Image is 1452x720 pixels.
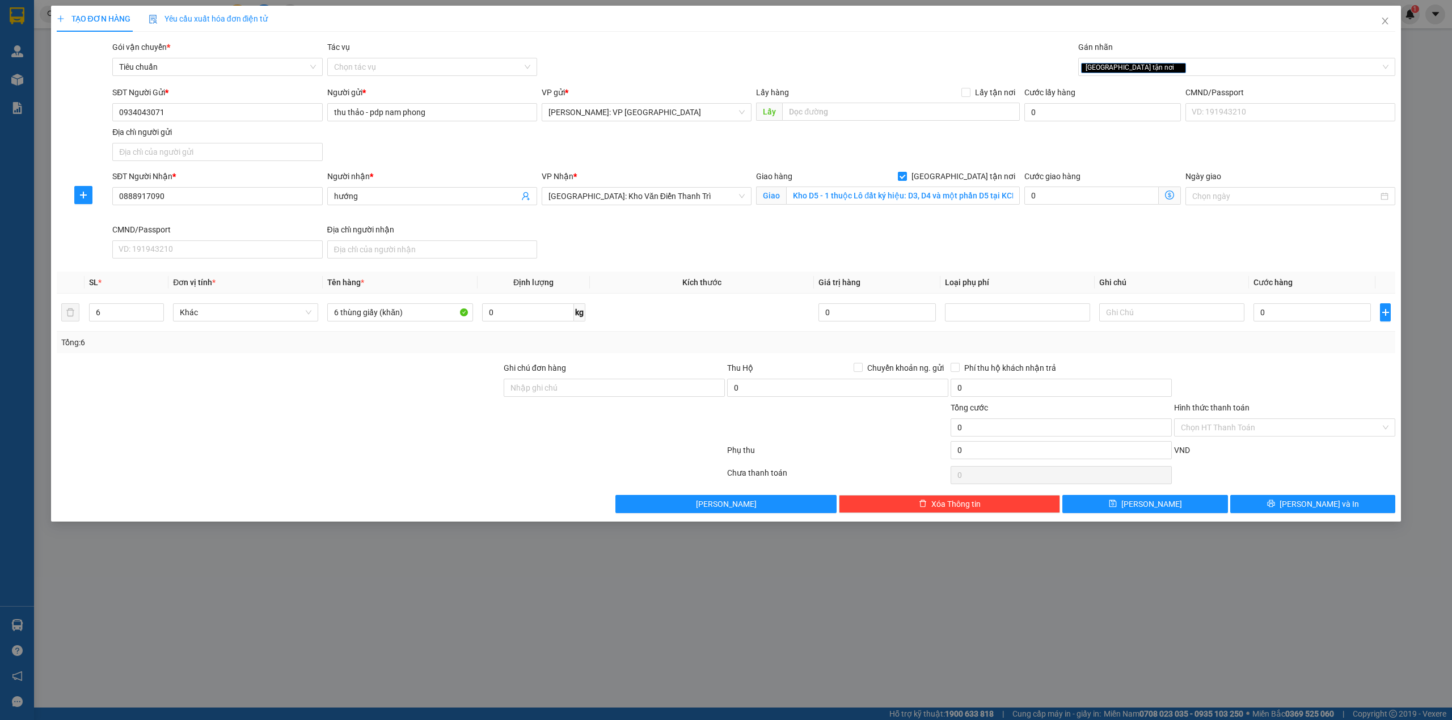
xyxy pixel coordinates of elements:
button: save[PERSON_NAME] [1062,495,1228,513]
span: Giao [756,187,786,205]
label: Tác vụ [327,43,350,52]
span: Tổng cước [951,403,988,412]
div: Tổng: 6 [61,336,560,349]
label: Cước giao hàng [1024,172,1080,181]
button: plus [74,186,92,204]
div: CMND/Passport [112,223,322,236]
button: plus [1380,303,1391,321]
span: [PERSON_NAME] [1121,498,1182,510]
span: printer [1267,499,1275,509]
img: icon [149,15,158,24]
button: printer[PERSON_NAME] và In [1230,495,1396,513]
th: Ghi chú [1095,272,1249,294]
label: Ngày giao [1185,172,1221,181]
span: Phí thu hộ khách nhận trả [960,362,1061,374]
span: Chuyển khoản ng. gửi [863,362,948,374]
label: Hình thức thanh toán [1174,403,1250,412]
label: Ghi chú đơn hàng [504,363,566,372]
span: [PERSON_NAME] và In [1280,498,1359,510]
span: close [1381,16,1390,26]
label: Gán nhãn [1078,43,1113,52]
span: plus [57,15,65,23]
button: delete [61,303,79,321]
span: dollar-circle [1165,190,1174,200]
span: close [1176,65,1181,70]
span: Yêu cầu xuất hóa đơn điện tử [149,14,268,23]
input: Cước giao hàng [1024,187,1159,205]
span: VP Nhận [542,172,573,181]
span: TẠO ĐƠN HÀNG [57,14,130,23]
span: SL [89,278,98,287]
span: delete [919,499,927,509]
span: Giá trị hàng [818,278,860,287]
div: Người nhận [327,170,537,183]
span: kg [574,303,585,321]
span: Khác [180,304,311,321]
span: Lấy tận nơi [970,86,1020,99]
input: Địa chỉ của người gửi [112,143,322,161]
span: [PERSON_NAME] [696,498,757,510]
span: Cước hàng [1253,278,1293,287]
button: deleteXóa Thông tin [839,495,1060,513]
span: plus [1381,308,1390,317]
div: CMND/Passport [1185,86,1395,99]
div: Phụ thu [726,444,949,464]
span: Hà Nội: Kho Văn Điển Thanh Trì [548,188,745,205]
span: Kích thước [682,278,721,287]
span: save [1109,499,1117,509]
input: Ghi Chú [1099,303,1244,321]
span: Thu Hộ [727,363,753,372]
input: 0 [818,303,936,321]
span: Tên hàng [327,278,364,287]
div: Người gửi [327,86,537,99]
span: Hồ Chí Minh: VP Quận Tân Phú [548,104,745,121]
div: Địa chỉ người gửi [112,126,322,138]
input: Địa chỉ của người nhận [327,240,537,259]
span: Giao hàng [756,172,792,181]
div: Chưa thanh toán [726,467,949,486]
span: user-add [521,192,530,201]
div: SĐT Người Gửi [112,86,322,99]
div: VP gửi [542,86,752,99]
span: [GEOGRAPHIC_DATA] tận nơi [1081,63,1186,73]
input: Ngày giao [1192,190,1378,202]
span: Định lượng [513,278,554,287]
span: Đơn vị tính [173,278,216,287]
div: Địa chỉ người nhận [327,223,537,236]
input: Giao tận nơi [786,187,1020,205]
span: plus [75,190,92,200]
button: [PERSON_NAME] [615,495,837,513]
span: Lấy hàng [756,88,789,97]
button: Close [1369,6,1401,37]
span: Gói vận chuyển [112,43,170,52]
input: VD: Bàn, Ghế [327,303,472,321]
label: Cước lấy hàng [1024,88,1075,97]
span: Xóa Thông tin [931,498,981,510]
span: VND [1174,446,1190,455]
span: Tiêu chuẩn [119,58,315,75]
input: Dọc đường [782,103,1020,121]
input: Ghi chú đơn hàng [504,379,725,397]
th: Loại phụ phí [940,272,1095,294]
span: Lấy [756,103,782,121]
span: [GEOGRAPHIC_DATA] tận nơi [907,170,1020,183]
div: SĐT Người Nhận [112,170,322,183]
input: Cước lấy hàng [1024,103,1181,121]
